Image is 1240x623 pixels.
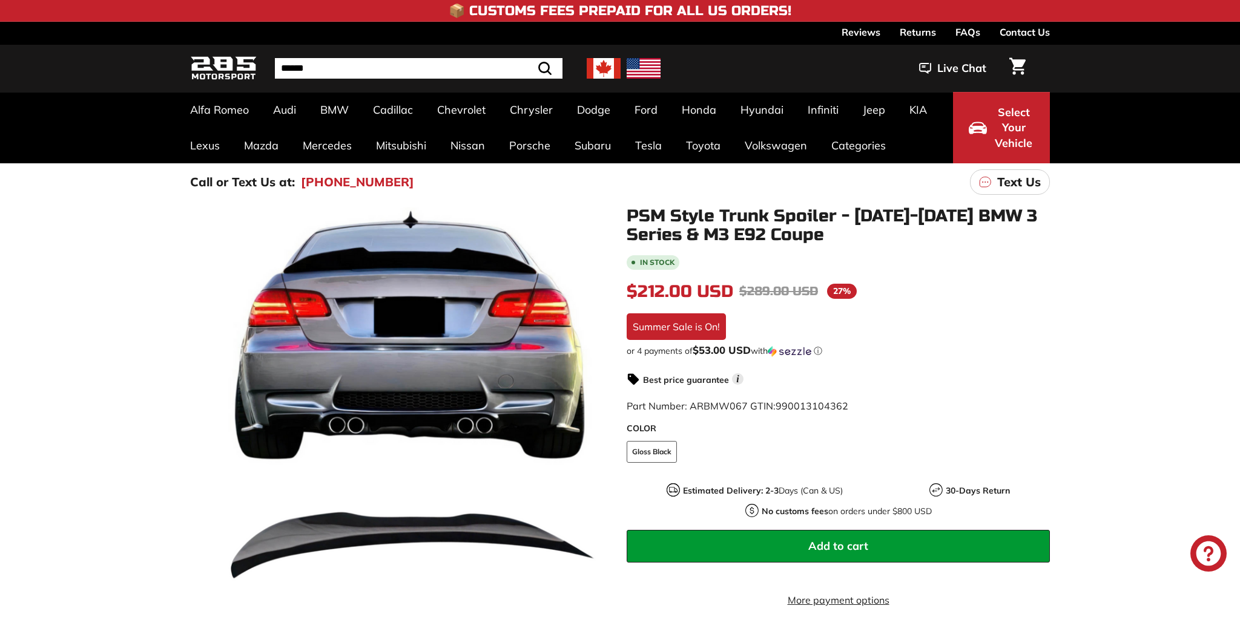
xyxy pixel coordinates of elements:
[808,539,868,553] span: Add to cart
[562,128,623,163] a: Subaru
[627,207,1050,244] h1: PSM Style Trunk Spoiler - [DATE]-[DATE] BMW 3 Series & M3 E92 Coupe
[903,53,1002,83] button: Live Chat
[739,284,818,299] span: $289.00 USD
[261,92,308,128] a: Audi
[275,58,562,79] input: Search
[732,373,744,385] span: i
[565,92,622,128] a: Dodge
[190,173,295,191] p: Call or Text Us at:
[425,92,498,128] a: Chevrolet
[827,284,857,299] span: 27%
[627,313,726,340] div: Summer Sale is On!
[776,400,848,412] span: 990013104362
[993,105,1034,151] span: Select Your Vehicle
[1187,535,1230,575] inbox-online-store-chat: Shopify online store chat
[643,374,729,385] strong: Best price guarantee
[851,92,897,128] a: Jeep
[897,92,939,128] a: KIA
[627,400,848,412] span: Part Number: ARBMW067 GTIN:
[819,128,898,163] a: Categories
[178,128,232,163] a: Lexus
[361,92,425,128] a: Cadillac
[970,169,1050,195] a: Text Us
[623,128,674,163] a: Tesla
[733,128,819,163] a: Volkswagen
[627,530,1050,563] button: Add to cart
[955,22,980,42] a: FAQs
[291,128,364,163] a: Mercedes
[627,422,1050,435] label: COLOR
[762,506,828,517] strong: No customs fees
[670,92,728,128] a: Honda
[946,485,1010,496] strong: 30-Days Return
[301,173,414,191] a: [PHONE_NUMBER]
[937,60,986,76] span: Live Chat
[627,345,1050,357] div: or 4 payments of$53.00 USDwithSezzle Click to learn more about Sezzle
[953,92,1050,163] button: Select Your Vehicle
[997,173,1041,191] p: Text Us
[796,92,851,128] a: Infiniti
[364,128,438,163] a: Mitsubishi
[842,22,880,42] a: Reviews
[640,259,674,266] b: In stock
[308,92,361,128] a: BMW
[683,485,779,496] strong: Estimated Delivery: 2-3
[693,344,751,356] span: $53.00 USD
[728,92,796,128] a: Hyundai
[627,345,1050,357] div: or 4 payments of with
[627,593,1050,607] a: More payment options
[449,4,791,18] h4: 📦 Customs Fees Prepaid for All US Orders!
[1002,48,1033,89] a: Cart
[683,484,843,497] p: Days (Can & US)
[622,92,670,128] a: Ford
[232,128,291,163] a: Mazda
[900,22,936,42] a: Returns
[438,128,497,163] a: Nissan
[178,92,261,128] a: Alfa Romeo
[498,92,565,128] a: Chrysler
[190,54,257,83] img: Logo_285_Motorsport_areodynamics_components
[497,128,562,163] a: Porsche
[1000,22,1050,42] a: Contact Us
[627,281,733,302] span: $212.00 USD
[762,505,932,518] p: on orders under $800 USD
[768,346,811,357] img: Sezzle
[674,128,733,163] a: Toyota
